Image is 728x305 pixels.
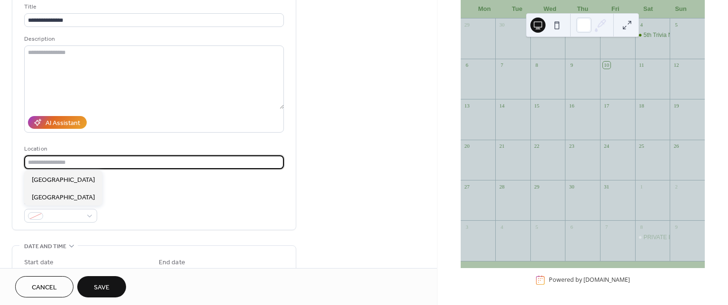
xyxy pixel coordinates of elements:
[498,143,505,150] div: 21
[568,102,575,109] div: 16
[638,143,645,150] div: 25
[638,102,645,109] div: 18
[638,21,645,28] div: 4
[533,143,540,150] div: 22
[77,276,126,297] button: Save
[45,118,80,128] div: AI Assistant
[464,143,471,150] div: 20
[673,21,680,28] div: 5
[533,102,540,109] div: 15
[464,102,471,109] div: 13
[603,143,610,150] div: 24
[603,102,610,109] div: 17
[603,183,610,190] div: 31
[673,183,680,190] div: 2
[464,21,471,28] div: 29
[498,223,505,230] div: 4
[28,116,87,129] button: AI Assistant
[498,62,505,69] div: 7
[568,183,575,190] div: 30
[24,258,54,268] div: Start date
[603,223,610,230] div: 7
[638,223,645,230] div: 8
[549,276,630,284] div: Powered by
[498,102,505,109] div: 14
[635,31,670,39] div: 5th Trivia Night
[638,62,645,69] div: 11
[24,2,282,12] div: Title
[32,175,95,185] span: [GEOGRAPHIC_DATA]
[498,183,505,190] div: 28
[644,31,682,39] div: 5th Trivia Night
[533,62,540,69] div: 8
[15,276,73,297] button: Cancel
[94,283,109,293] span: Save
[498,21,505,28] div: 30
[24,197,95,207] div: Event color
[24,34,282,44] div: Description
[24,144,282,154] div: Location
[673,102,680,109] div: 19
[583,276,630,284] a: [DOMAIN_NAME]
[568,62,575,69] div: 9
[464,62,471,69] div: 6
[159,258,185,268] div: End date
[673,143,680,150] div: 26
[533,223,540,230] div: 5
[673,62,680,69] div: 12
[568,143,575,150] div: 23
[644,233,688,242] div: PRIVATE EVENT
[464,223,471,230] div: 3
[638,183,645,190] div: 1
[533,183,540,190] div: 29
[673,223,680,230] div: 9
[32,283,57,293] span: Cancel
[635,233,670,242] div: PRIVATE EVENT
[32,193,95,203] span: [GEOGRAPHIC_DATA]
[464,183,471,190] div: 27
[603,62,610,69] div: 10
[568,223,575,230] div: 6
[24,242,66,251] span: Date and time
